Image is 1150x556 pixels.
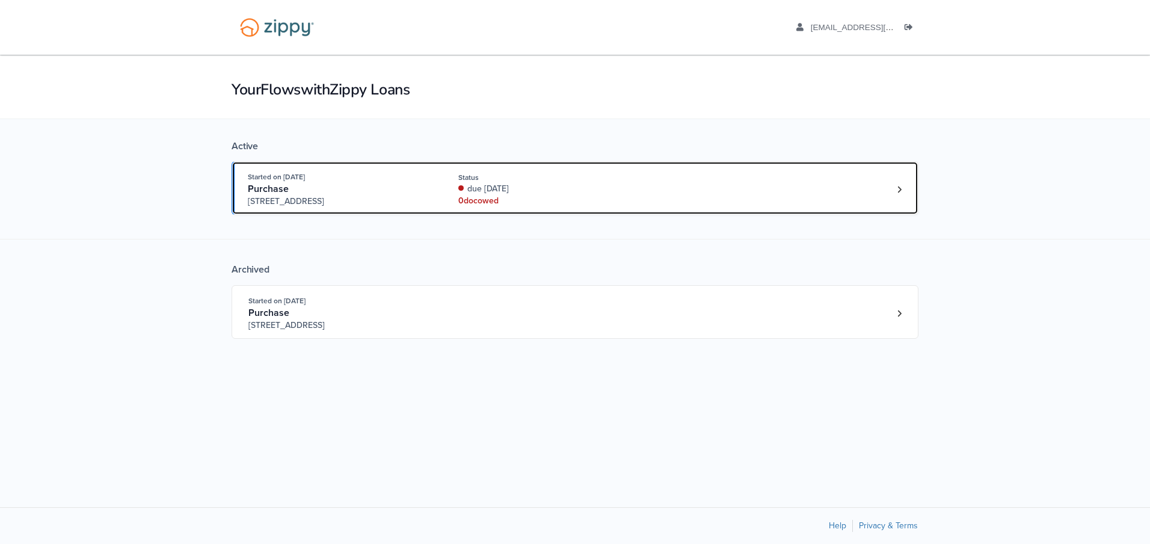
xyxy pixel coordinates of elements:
[232,12,322,43] img: Logo
[829,520,846,531] a: Help
[890,181,908,199] a: Loan number 4229803
[248,297,306,305] span: Started on [DATE]
[248,307,289,319] span: Purchase
[232,264,918,276] div: Archived
[859,520,918,531] a: Privacy & Terms
[458,172,619,183] div: Status
[796,23,1015,35] a: edit profile
[232,285,918,339] a: Open loan 4082662
[458,195,619,207] div: 0 doc owed
[232,140,918,152] div: Active
[248,196,431,208] span: [STREET_ADDRESS]
[232,79,918,100] h1: Your Flows with Zippy Loans
[248,183,289,195] span: Purchase
[811,23,1015,32] span: sade.hatten@yahoo.com
[458,183,619,195] div: due [DATE]
[232,161,918,215] a: Open loan 4229803
[905,23,918,35] a: Log out
[248,173,305,181] span: Started on [DATE]
[890,304,908,323] a: Loan number 4082662
[248,320,432,332] span: [STREET_ADDRESS]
